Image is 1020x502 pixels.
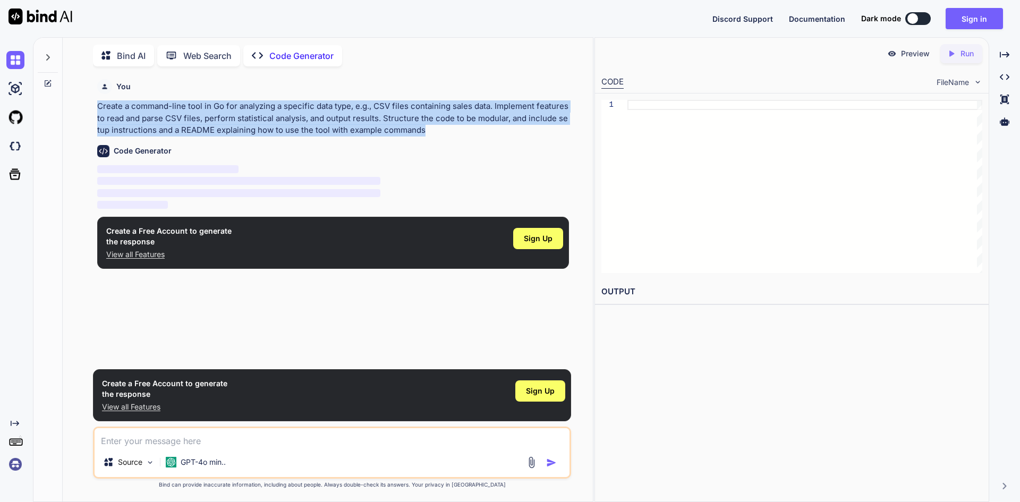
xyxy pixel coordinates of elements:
[102,378,227,399] h1: Create a Free Account to generate the response
[861,13,901,24] span: Dark mode
[601,76,624,89] div: CODE
[601,100,614,110] div: 1
[146,458,155,467] img: Pick Models
[526,386,555,396] span: Sign Up
[6,51,24,69] img: chat
[8,8,72,24] img: Bind AI
[789,14,845,23] span: Documentation
[269,49,334,62] p: Code Generator
[937,77,969,88] span: FileName
[6,455,24,473] img: signin
[887,49,897,58] img: preview
[97,165,239,173] span: ‌
[712,14,773,23] span: Discord Support
[166,457,176,467] img: GPT-4o mini
[106,249,232,260] p: View all Features
[118,457,142,467] p: Source
[901,48,930,59] p: Preview
[106,226,232,247] h1: Create a Free Account to generate the response
[6,80,24,98] img: ai-studio
[524,233,552,244] span: Sign Up
[789,13,845,24] button: Documentation
[960,48,974,59] p: Run
[97,177,380,185] span: ‌
[183,49,232,62] p: Web Search
[973,78,982,87] img: chevron down
[102,402,227,412] p: View all Features
[6,108,24,126] img: githubLight
[97,100,569,137] p: Create a command-line tool in Go for analyzing a specific data type, e.g., CSV files containing s...
[97,201,168,209] span: ‌
[114,146,172,156] h6: Code Generator
[595,279,989,304] h2: OUTPUT
[93,481,571,489] p: Bind can provide inaccurate information, including about people. Always double-check its answers....
[116,81,131,92] h6: You
[546,457,557,468] img: icon
[946,8,1003,29] button: Sign in
[6,137,24,155] img: darkCloudIdeIcon
[525,456,538,469] img: attachment
[181,457,226,467] p: GPT-4o min..
[97,189,380,197] span: ‌
[117,49,146,62] p: Bind AI
[712,13,773,24] button: Discord Support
